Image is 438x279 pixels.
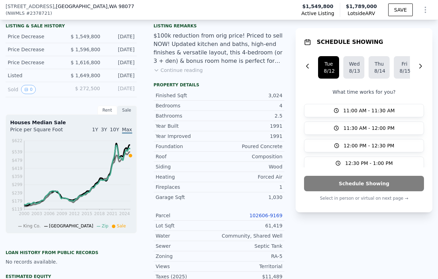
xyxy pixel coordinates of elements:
tspan: 2009 [56,211,67,216]
div: Heating [156,173,219,180]
div: 1991 [219,122,282,129]
div: Lot Sqft [156,222,219,229]
div: Wood [219,163,282,170]
span: Active Listing [301,10,334,17]
tspan: 2006 [44,211,55,216]
span: Sale [117,224,126,228]
tspan: 2018 [94,211,105,216]
div: LISTING & SALE HISTORY [6,23,137,30]
div: [DATE] [106,72,135,79]
div: Year Built [156,122,219,129]
div: 61,419 [219,222,282,229]
div: Sewer [156,243,219,250]
div: Price per Square Foot [10,126,71,137]
button: 12:00 PM - 12:30 PM [304,139,424,152]
div: 8/12 [324,67,333,74]
tspan: $119 [12,207,22,212]
div: Poured Concrete [219,143,282,150]
div: Year Improved [156,133,219,140]
div: Finished Sqft [156,92,219,99]
div: No records available. [6,258,137,265]
div: 2.5 [219,112,282,119]
div: 4 [219,102,282,109]
div: 8/15 [399,67,409,74]
button: 11:00 AM - 11:30 AM [304,104,424,117]
div: Price Decrease [8,59,65,66]
div: Forced Air [219,173,282,180]
tspan: 2000 [19,211,30,216]
div: Composition [219,153,282,160]
div: Garage Sqft [156,194,219,201]
tspan: $622 [12,138,22,143]
div: Price Decrease [8,33,65,40]
span: 10Y [110,127,119,132]
div: 8/14 [374,67,384,74]
div: [DATE] [106,33,135,40]
span: , [GEOGRAPHIC_DATA] [54,3,134,10]
span: # 2378721 [26,10,50,17]
tspan: 2024 [119,211,130,216]
button: Tue8/12 [318,56,339,79]
button: Show Options [418,3,432,17]
div: [DATE] [106,59,135,66]
span: King Co. [23,224,41,228]
tspan: $359 [12,174,22,179]
div: Houses Median Sale [10,119,132,126]
tspan: $179 [12,199,22,204]
div: Parcel [156,212,219,219]
div: [DATE] [106,85,134,94]
span: $ 1,649,800 [70,73,100,78]
tspan: 2015 [82,211,93,216]
button: 12:30 PM - 1:00 PM [304,157,424,170]
div: $100k reduction from orig price! Priced to sell NOW! Updated kitchen and baths, high-end finishes... [154,32,285,65]
tspan: 2021 [107,211,117,216]
button: SAVE [388,4,413,16]
div: Price Decrease [8,46,65,53]
div: Fri [399,60,409,67]
span: $ 272,500 [75,86,100,91]
span: NWMLS [7,10,25,17]
span: $ 1,596,800 [70,47,100,52]
div: Sale [117,106,137,115]
div: Views [156,263,219,270]
div: 3,024 [219,92,282,99]
div: Roof [156,153,219,160]
span: $1,549,800 [302,3,333,10]
p: What time works for you? [304,88,424,95]
div: Rent [97,106,117,115]
div: Bedrooms [156,102,219,109]
p: Select in person or virtual on next page → [304,194,424,202]
div: Loan history from public records [6,250,137,255]
tspan: $299 [12,182,22,187]
span: Max [122,127,132,134]
div: [DATE] [106,46,135,53]
div: Community, Shared Well [219,232,282,239]
div: RA-5 [219,253,282,260]
span: 12:00 PM - 12:30 PM [344,142,395,149]
div: 1991 [219,133,282,140]
span: Zip [102,224,108,228]
div: Zoning [156,253,219,260]
h1: SCHEDULE SHOWING [317,38,383,46]
tspan: 2012 [69,211,80,216]
span: Lotside ARV [346,10,377,17]
button: 11:30 AM - 12:00 PM [304,121,424,135]
button: Wed8/13 [343,56,364,79]
button: Continue reading [154,67,203,74]
tspan: $479 [12,158,22,163]
span: 11:30 AM - 12:00 PM [343,125,395,132]
tspan: $539 [12,150,22,154]
div: 1,030 [219,194,282,201]
span: $1,789,000 [346,4,377,9]
div: Water [156,232,219,239]
div: Bathrooms [156,112,219,119]
div: Territorial [219,263,282,270]
div: Wed [349,60,359,67]
div: Tue [324,60,333,67]
div: 1 [219,184,282,191]
tspan: 2003 [31,211,42,216]
div: Foundation [156,143,219,150]
span: , WA 98077 [107,4,134,9]
span: 1Y [92,127,98,132]
div: Septic Tank [219,243,282,250]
